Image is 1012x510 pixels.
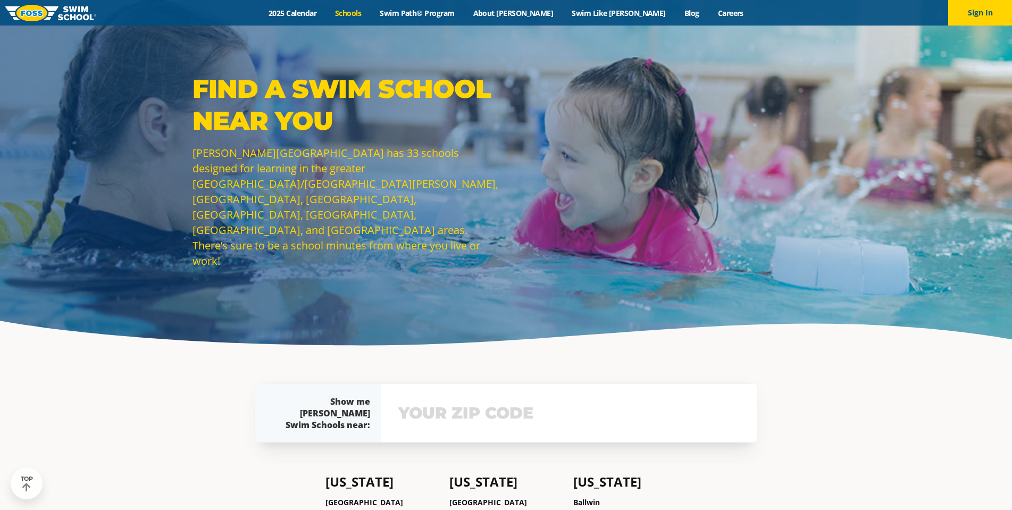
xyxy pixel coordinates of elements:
[5,5,96,21] img: FOSS Swim School Logo
[325,474,439,489] h4: [US_STATE]
[464,8,563,18] a: About [PERSON_NAME]
[449,474,563,489] h4: [US_STATE]
[675,8,708,18] a: Blog
[260,8,326,18] a: 2025 Calendar
[326,8,371,18] a: Schools
[563,8,675,18] a: Swim Like [PERSON_NAME]
[371,8,464,18] a: Swim Path® Program
[396,398,742,429] input: YOUR ZIP CODE
[277,396,370,431] div: Show me [PERSON_NAME] Swim Schools near:
[573,497,600,507] a: Ballwin
[573,474,687,489] h4: [US_STATE]
[193,73,501,137] p: Find a Swim School Near You
[193,145,501,269] p: [PERSON_NAME][GEOGRAPHIC_DATA] has 33 schools designed for learning in the greater [GEOGRAPHIC_DA...
[708,8,752,18] a: Careers
[21,475,33,492] div: TOP
[449,497,527,507] a: [GEOGRAPHIC_DATA]
[325,497,403,507] a: [GEOGRAPHIC_DATA]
